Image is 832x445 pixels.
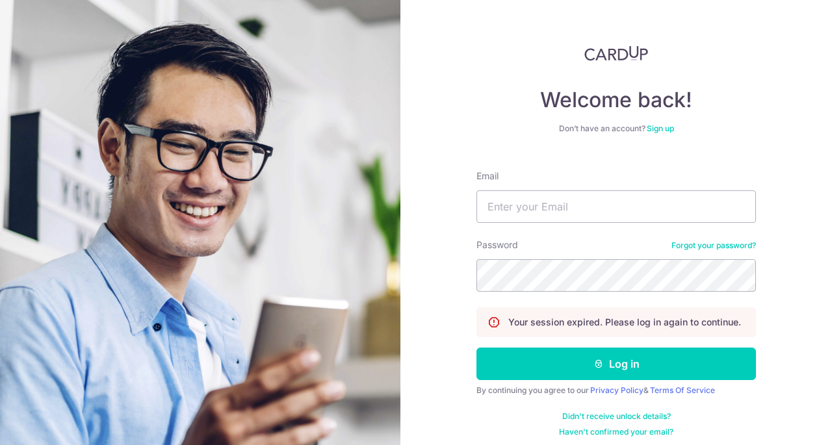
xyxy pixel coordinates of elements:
a: Sign up [647,123,674,133]
a: Forgot your password? [671,240,756,251]
a: Privacy Policy [590,385,643,395]
h4: Welcome back! [476,87,756,113]
a: Didn't receive unlock details? [562,411,671,422]
label: Password [476,238,518,251]
div: By continuing you agree to our & [476,385,756,396]
a: Terms Of Service [650,385,715,395]
input: Enter your Email [476,190,756,223]
label: Email [476,170,499,183]
a: Haven't confirmed your email? [559,427,673,437]
div: Don’t have an account? [476,123,756,134]
p: Your session expired. Please log in again to continue. [508,316,741,329]
img: CardUp Logo [584,45,648,61]
button: Log in [476,348,756,380]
